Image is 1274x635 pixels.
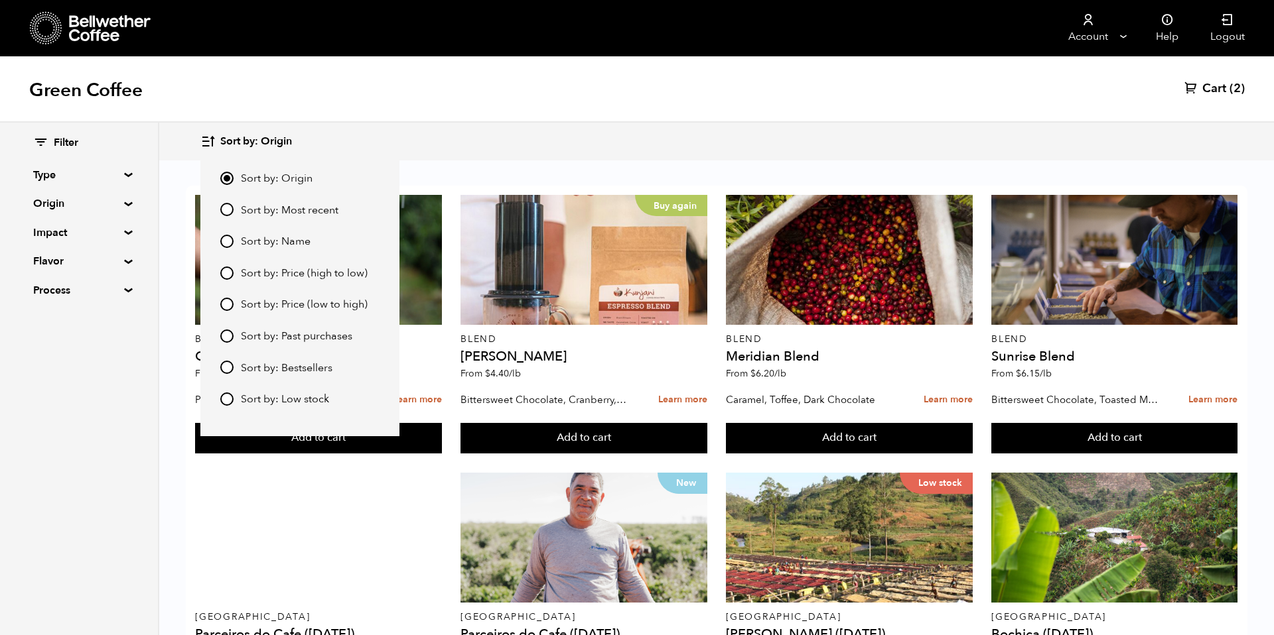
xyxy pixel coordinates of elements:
[460,367,521,380] span: From
[991,612,1238,622] p: [GEOGRAPHIC_DATA]
[220,298,234,311] input: Sort by: Price (low to high)
[726,612,972,622] p: [GEOGRAPHIC_DATA]
[29,78,143,102] h1: Green Coffee
[485,367,521,380] bdi: 4.40
[1230,81,1245,97] span: (2)
[195,390,362,410] p: Praline, Raspberry, Ganache
[220,361,234,374] input: Sort by: Bestsellers
[220,235,234,248] input: Sort by: Name
[241,235,311,249] span: Sort by: Name
[200,126,292,157] button: Sort by: Origin
[195,423,441,453] button: Add to cart
[750,367,786,380] bdi: 6.20
[658,473,707,494] p: New
[33,167,125,183] summary: Type
[241,298,368,312] span: Sort by: Price (low to high)
[1184,81,1245,97] a: Cart (2)
[460,195,707,325] a: Buy again
[220,392,234,406] input: Sort by: Low stock
[1016,367,1021,380] span: $
[726,390,893,410] p: Caramel, Toffee, Dark Chocolate
[991,390,1159,410] p: Bittersweet Chocolate, Toasted Marshmallow, Candied Orange, Praline
[924,386,973,414] a: Learn more
[393,386,442,414] a: Learn more
[750,367,756,380] span: $
[33,196,125,211] summary: Origin
[991,335,1238,344] p: Blend
[991,423,1238,453] button: Add to cart
[195,367,255,380] span: From
[460,335,707,344] p: Blend
[1188,386,1238,414] a: Learn more
[726,423,972,453] button: Add to cart
[241,392,329,407] span: Sort by: Low stock
[726,367,786,380] span: From
[1040,367,1052,380] span: /lb
[991,367,1052,380] span: From
[220,329,234,343] input: Sort by: Past purchases
[54,136,78,150] span: Filter
[33,253,125,269] summary: Flavor
[220,203,234,216] input: Sort by: Most recent
[726,473,972,603] a: Low stock
[460,423,707,453] button: Add to cart
[220,135,292,149] span: Sort by: Origin
[1202,81,1226,97] span: Cart
[241,361,332,376] span: Sort by: Bestsellers
[460,473,707,603] a: New
[460,350,707,363] h4: [PERSON_NAME]
[1016,367,1052,380] bdi: 6.15
[241,329,352,344] span: Sort by: Past purchases
[726,350,972,363] h4: Meridian Blend
[460,390,628,410] p: Bittersweet Chocolate, Cranberry, Toasted Walnut
[658,386,707,414] a: Learn more
[195,612,441,622] p: [GEOGRAPHIC_DATA]
[220,172,234,185] input: Sort by: Origin
[485,367,490,380] span: $
[33,225,125,241] summary: Impact
[509,367,521,380] span: /lb
[33,282,125,298] summary: Process
[195,335,441,344] p: Blend
[220,266,234,280] input: Sort by: Price (high to low)
[195,350,441,363] h4: Golden Hour Blend
[726,335,972,344] p: Blend
[900,473,973,494] p: Low stock
[241,266,368,281] span: Sort by: Price (high to low)
[241,203,338,218] span: Sort by: Most recent
[635,195,707,216] p: Buy again
[774,367,786,380] span: /lb
[241,172,313,186] span: Sort by: Origin
[460,612,707,622] p: [GEOGRAPHIC_DATA]
[991,350,1238,363] h4: Sunrise Blend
